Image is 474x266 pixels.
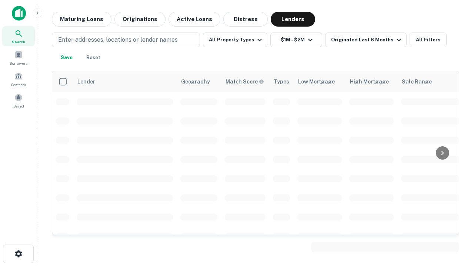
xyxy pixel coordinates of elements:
div: Types [274,77,289,86]
img: capitalize-icon.png [12,6,26,21]
button: Active Loans [168,12,220,27]
h6: Match Score [226,78,263,86]
th: Sale Range [397,71,464,92]
a: Search [2,26,35,46]
th: Low Mortgage [294,71,346,92]
button: $1M - $2M [270,33,322,47]
div: Capitalize uses an advanced AI algorithm to match your search with the best lender. The match sco... [226,78,264,86]
a: Saved [2,91,35,110]
div: High Mortgage [350,77,389,86]
div: Sale Range [402,77,432,86]
a: Borrowers [2,48,35,68]
div: Geography [181,77,210,86]
button: All Property Types [203,33,267,47]
div: Originated Last 6 Months [331,35,403,44]
th: Geography [177,71,221,92]
button: Lenders [271,12,315,27]
span: Search [12,39,25,45]
button: Reset [81,50,105,65]
a: Contacts [2,69,35,89]
button: Distress [223,12,268,27]
span: Saved [13,103,24,109]
iframe: Chat Widget [437,207,474,242]
span: Contacts [11,82,26,88]
button: Enter addresses, locations or lender names [52,33,200,47]
button: Originations [114,12,166,27]
th: Types [269,71,294,92]
div: Low Mortgage [298,77,335,86]
th: Capitalize uses an advanced AI algorithm to match your search with the best lender. The match sco... [221,71,269,92]
span: Borrowers [10,60,27,66]
button: Maturing Loans [52,12,111,27]
p: Enter addresses, locations or lender names [58,35,178,44]
button: Originated Last 6 Months [325,33,407,47]
div: Lender [77,77,95,86]
th: High Mortgage [346,71,397,92]
th: Lender [73,71,177,92]
button: All Filters [410,33,447,47]
button: Save your search to get updates of matches that match your search criteria. [55,50,79,65]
